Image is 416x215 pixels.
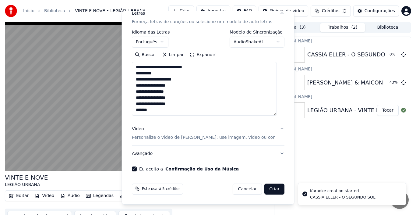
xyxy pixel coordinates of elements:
label: Idioma das Letras [132,30,170,34]
label: Eu aceito a [139,167,239,171]
div: Vídeo [132,126,275,140]
button: LetrasForneça letras de canções ou selecione um modelo de auto letras [132,5,284,30]
button: Criar [264,183,284,194]
div: LetrasForneça letras de canções ou selecione um modelo de auto letras [132,30,284,120]
button: Eu aceito a [165,167,239,171]
button: Cancelar [233,183,262,194]
p: Personalize o vídeo de [PERSON_NAME]: use imagem, vídeo ou cor [132,134,275,140]
label: Modelo de Sincronização [229,30,284,34]
button: Limpar [159,50,187,59]
button: Buscar [132,50,159,59]
p: Forneça letras de canções ou selecione um modelo de auto letras [132,19,272,25]
button: VídeoPersonalize o vídeo de [PERSON_NAME]: use imagem, vídeo ou cor [132,121,284,145]
button: Expandir [187,50,218,59]
div: Letras [132,10,145,16]
span: Este usará 5 créditos [142,186,180,191]
button: Avançado [132,145,284,161]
